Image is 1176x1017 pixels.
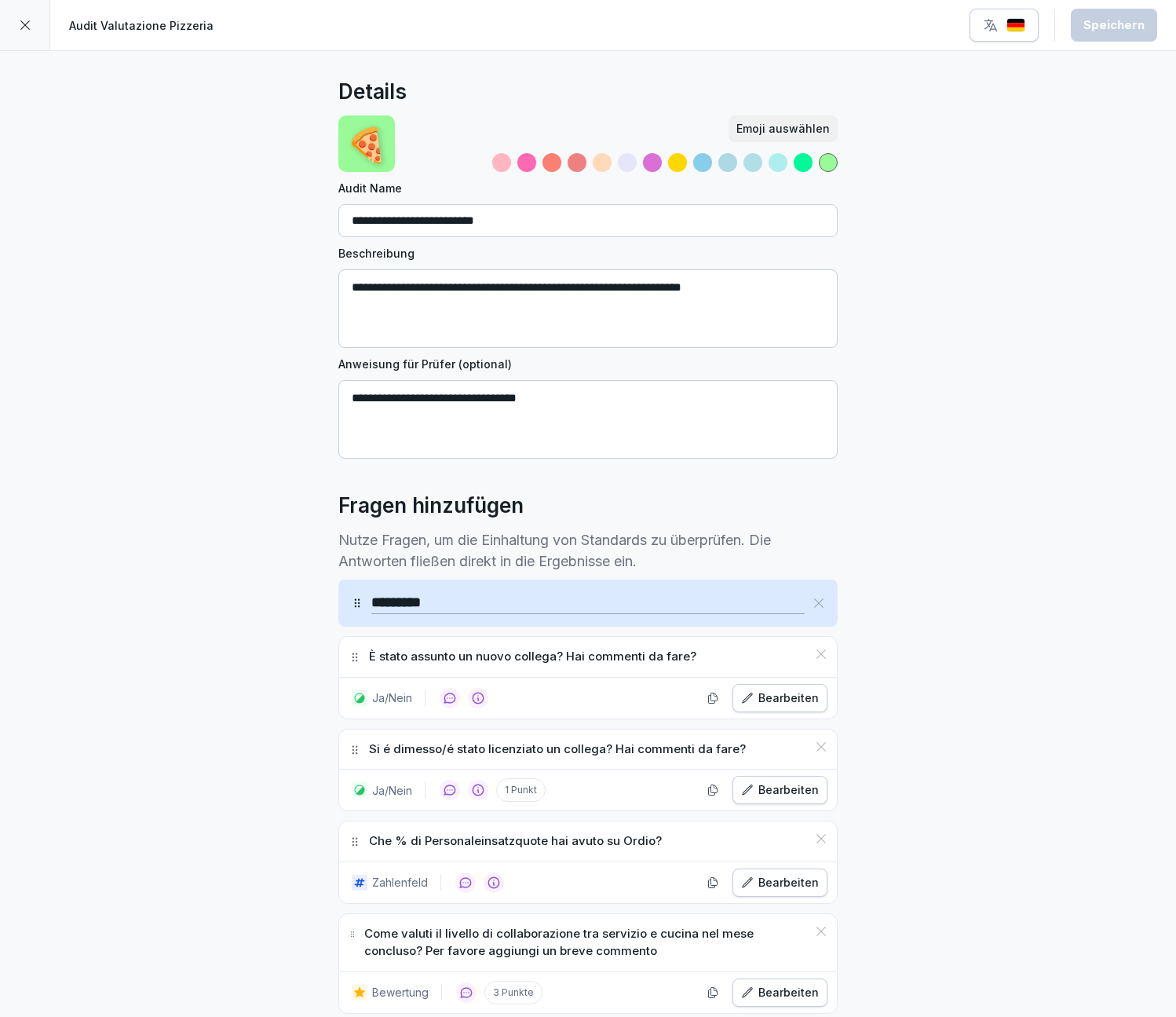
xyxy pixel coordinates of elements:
[338,490,524,521] h2: Fragen hinzufügen
[372,782,412,799] p: Ja/Nein
[1071,9,1157,42] button: Speichern
[484,981,542,1004] p: 3 Punkte
[1083,16,1145,34] div: Speichern
[369,741,746,759] p: Si é dimesso/é stato licenziato un collega? Hai commenti da fare?
[369,832,662,851] p: Che % di Personaleinsatzquote hai avuto su Ordio?
[364,925,807,960] p: Come valuti il livello di collaborazione tra servizio e cucina nel mese concluso? Per favore aggi...
[338,529,838,572] p: Nutze Fragen, um die Einhaltung von Standards zu überprüfen. Die Antworten fließen direkt in die ...
[338,356,838,372] label: Anweisung für Prüfer (optional)
[741,690,819,707] div: Bearbeiten
[736,120,830,137] div: Emoji auswählen
[732,979,827,1007] button: Bearbeiten
[732,684,827,712] button: Bearbeiten
[372,874,428,891] p: Zahlenfeld
[729,115,838,142] button: Emoji auswählen
[732,776,827,804] button: Bearbeiten
[741,984,819,1001] div: Bearbeiten
[369,648,696,666] p: È stato assunto un nuovo collega? Hai commenti da fare?
[346,119,387,169] p: 🍕
[69,17,214,34] p: Audit Valutazione Pizzeria
[372,690,412,706] p: Ja/Nein
[741,781,819,799] div: Bearbeiten
[338,76,407,108] h2: Details
[496,778,546,802] p: 1 Punkt
[741,874,819,891] div: Bearbeiten
[372,984,429,1001] p: Bewertung
[732,869,827,897] button: Bearbeiten
[338,180,838,196] label: Audit Name
[338,245,838,262] label: Beschreibung
[1006,18,1025,33] img: de.svg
